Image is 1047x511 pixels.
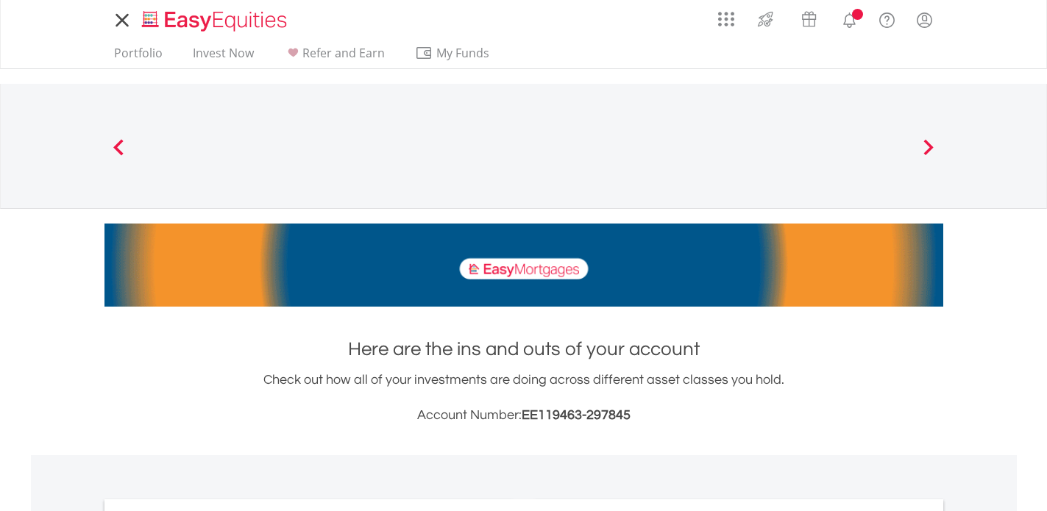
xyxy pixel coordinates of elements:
[709,4,744,27] a: AppsGrid
[104,405,943,426] h3: Account Number:
[108,46,168,68] a: Portfolio
[187,46,260,68] a: Invest Now
[831,4,868,33] a: Notifications
[136,4,293,33] a: Home page
[753,7,778,31] img: thrive-v2.svg
[104,370,943,426] div: Check out how all of your investments are doing across different asset classes you hold.
[522,408,631,422] span: EE119463-297845
[906,4,943,36] a: My Profile
[278,46,391,68] a: Refer and Earn
[787,4,831,31] a: Vouchers
[415,43,511,62] span: My Funds
[104,224,943,307] img: EasyMortage Promotion Banner
[718,11,734,27] img: grid-menu-icon.svg
[139,9,293,33] img: EasyEquities_Logo.png
[104,336,943,362] h1: Here are the ins and outs of your account
[868,4,906,33] a: FAQ's and Support
[797,7,821,31] img: vouchers-v2.svg
[302,45,385,61] span: Refer and Earn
